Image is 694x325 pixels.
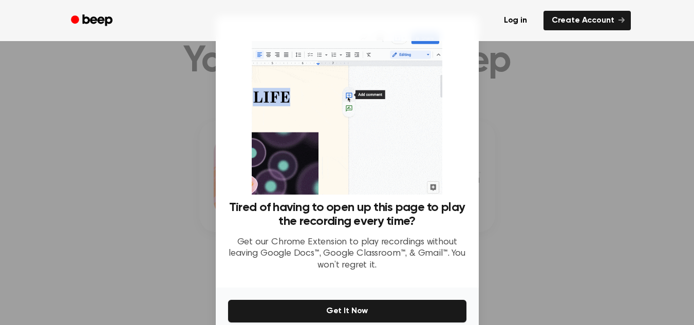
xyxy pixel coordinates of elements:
a: Log in [494,9,537,32]
button: Get It Now [228,300,466,322]
a: Beep [64,11,122,31]
h3: Tired of having to open up this page to play the recording every time? [228,201,466,228]
p: Get our Chrome Extension to play recordings without leaving Google Docs™, Google Classroom™, & Gm... [228,237,466,272]
img: Beep extension in action [252,29,442,195]
a: Create Account [543,11,631,30]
